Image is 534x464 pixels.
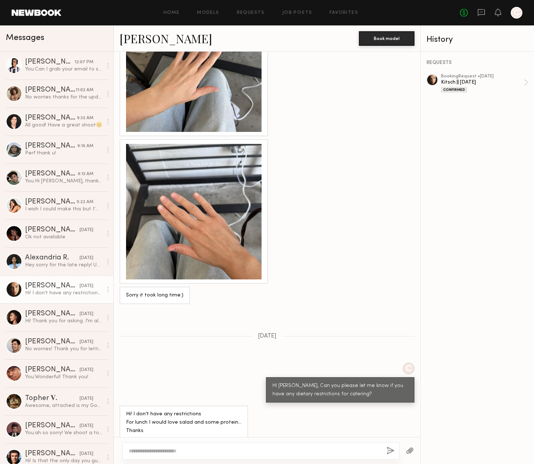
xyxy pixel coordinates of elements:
[80,423,93,429] div: [DATE]
[25,66,102,73] div: You: Can I grab your email to send the callsheet?
[80,227,93,234] div: [DATE]
[25,226,80,234] div: [PERSON_NAME]
[80,451,93,457] div: [DATE]
[25,346,102,352] div: No worries! Thank you for letting me know and yes!! Please keep me in mind for future projects. H...
[25,178,102,185] div: You: Hi [PERSON_NAME], thank you for getting this back to [GEOGRAPHIC_DATA]. we booked someone fo...
[197,11,219,15] a: Models
[80,367,93,374] div: [DATE]
[441,87,467,93] div: Confirmed
[126,410,242,435] div: Hi! I don’t have any restrictions For lunch I would love salad and some protein… Thanks
[25,234,102,241] div: Ok not available
[282,11,312,15] a: Job Posts
[511,7,522,19] a: C
[6,34,44,42] span: Messages
[76,87,93,94] div: 11:02 AM
[25,366,80,374] div: [PERSON_NAME]
[25,450,80,457] div: [PERSON_NAME]
[426,36,528,44] div: History
[441,74,524,79] div: booking Request • [DATE]
[25,262,102,269] div: Hey sorry for the late reply! Unfortunately I’m not available that date. Would love to work with ...
[25,122,102,129] div: All good! Have a great shoot😊
[237,11,265,15] a: Requests
[441,79,524,86] div: Kitsch || [DATE]
[80,339,93,346] div: [DATE]
[359,35,414,41] a: Book model
[78,171,93,178] div: 9:13 AM
[25,170,78,178] div: [PERSON_NAME]
[80,311,93,318] div: [DATE]
[25,58,74,66] div: [PERSON_NAME]
[441,74,528,93] a: bookingRequest •[DATE]Kitsch || [DATE]Confirmed
[25,94,102,101] div: No worries thanks for the update!
[359,31,414,46] button: Book model
[25,282,80,290] div: [PERSON_NAME]
[25,150,102,157] div: Perf thank u!
[163,11,180,15] a: Home
[25,310,80,318] div: [PERSON_NAME]
[77,199,93,206] div: 5:22 AM
[25,402,102,409] div: Awesome, attached is my Google Drive link. Please let me know if anything else is needed, thank y...
[25,318,102,324] div: Hi! Thank you for asking. I'm allergic to shrimp but aside from that I'm easy.
[272,382,408,399] div: HI [PERSON_NAME], Can you please let me know if you have any dietary restrictions for catering?
[25,254,80,262] div: Alexandria R.
[25,429,102,436] div: You: ah so sorry! We shoot a ton, we'll reach out again!
[25,86,76,94] div: [PERSON_NAME]
[25,394,80,402] div: Topher 𝐕.
[25,198,77,206] div: [PERSON_NAME]
[25,114,77,122] div: [PERSON_NAME]
[25,422,80,429] div: [PERSON_NAME]
[25,374,102,380] div: You: Wonderful! Thank you!
[25,290,102,296] div: Hi! I don’t have any restrictions For lunch I would love salad and some protein… Thanks
[77,115,93,122] div: 9:32 AM
[25,206,102,213] div: I wish I could make this but I’m currently out of town until the 19! Would love to next time thou...
[74,59,93,66] div: 12:07 PM
[426,60,528,65] div: REQUESTS
[25,142,77,150] div: [PERSON_NAME]
[80,395,93,402] div: [DATE]
[258,333,276,339] span: [DATE]
[120,31,212,46] a: [PERSON_NAME]
[329,11,358,15] a: Favorites
[25,338,80,346] div: [PERSON_NAME]
[126,291,183,300] div: Sorry it took long time:)
[80,283,93,290] div: [DATE]
[80,255,93,262] div: [DATE]
[77,143,93,150] div: 9:16 AM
